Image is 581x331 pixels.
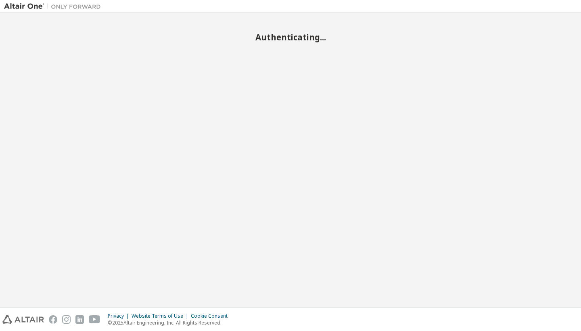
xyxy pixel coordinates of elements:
[49,315,57,324] img: facebook.svg
[4,2,105,10] img: Altair One
[191,313,232,319] div: Cookie Consent
[89,315,100,324] img: youtube.svg
[4,32,577,42] h2: Authenticating...
[62,315,71,324] img: instagram.svg
[108,319,232,326] p: © 2025 Altair Engineering, Inc. All Rights Reserved.
[2,315,44,324] img: altair_logo.svg
[132,313,191,319] div: Website Terms of Use
[75,315,84,324] img: linkedin.svg
[108,313,132,319] div: Privacy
